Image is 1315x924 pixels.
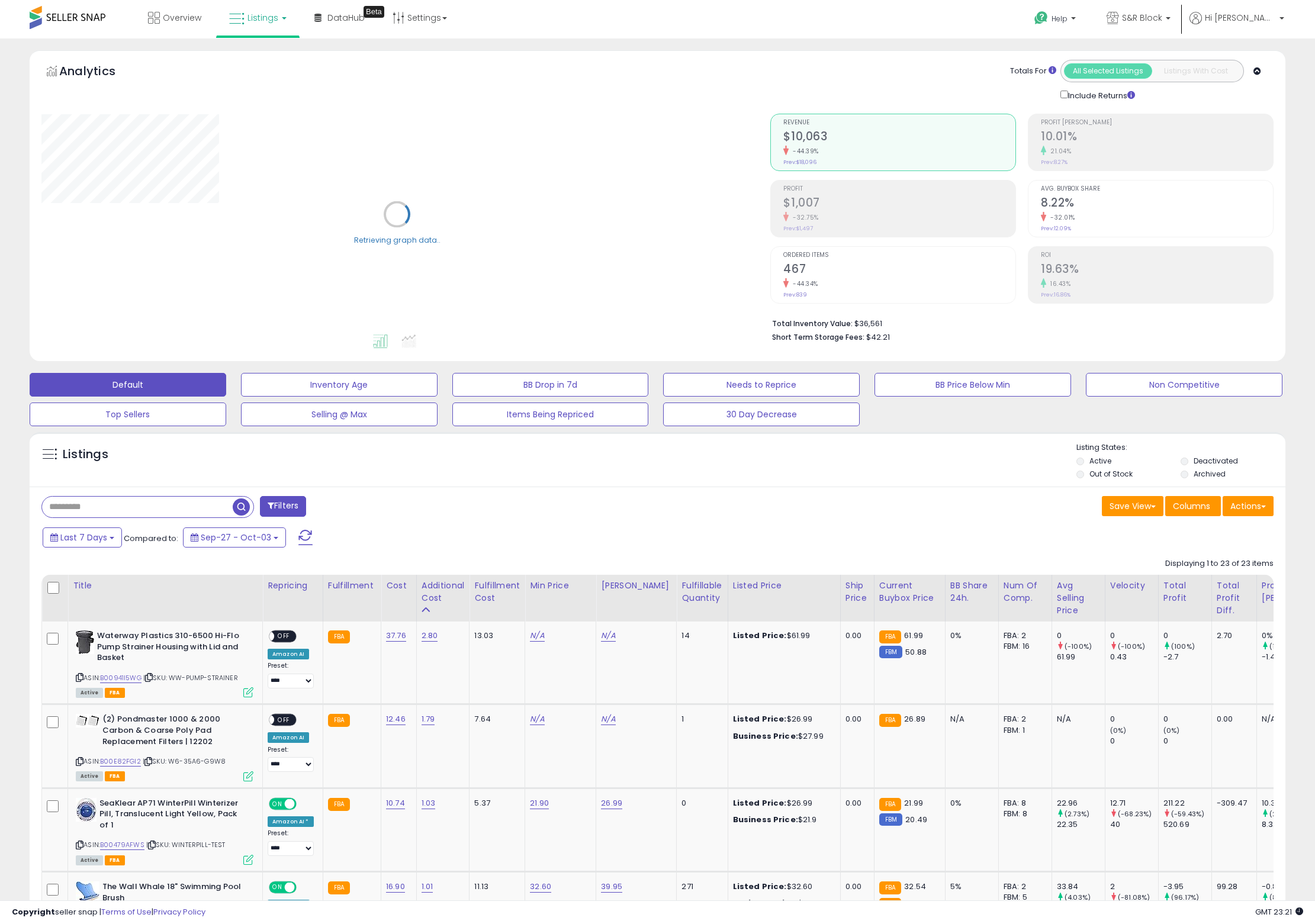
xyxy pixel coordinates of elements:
[879,714,901,727] small: FBA
[76,798,97,822] img: 51-E2st-m-L._SL40_.jpg
[153,906,205,917] a: Privacy Policy
[76,630,253,696] div: ASIN:
[268,816,314,827] div: Amazon AI *
[76,688,103,698] span: All listings currently available for purchase on Amazon
[1041,262,1273,278] h2: 19.63%
[1110,579,1153,592] div: Velocity
[201,532,271,543] span: Sep-27 - Oct-03
[1057,881,1105,892] div: 33.84
[1163,736,1211,746] div: 0
[1165,496,1221,516] button: Columns
[879,646,902,658] small: FBM
[247,12,278,24] span: Listings
[1122,12,1162,24] span: S&R Block
[12,907,205,918] div: seller snap | |
[422,579,465,604] div: Additional Cost
[97,630,241,667] b: Waterway Plastics 310-6500 Hi-Flo Pump Strainer Housing with Lid and Basket
[1004,809,1043,819] div: FBM: 8
[474,579,520,604] div: Fulfillment Cost
[783,130,1015,146] h2: $10,063
[1041,252,1273,259] span: ROI
[601,881,622,893] a: 39.95
[1163,726,1180,735] small: (0%)
[879,813,902,826] small: FBM
[530,579,591,592] div: Min Price
[105,688,125,698] span: FBA
[783,225,813,232] small: Prev: $1,497
[772,332,864,342] b: Short Term Storage Fees:
[1086,373,1282,397] button: Non Competitive
[241,403,438,426] button: Selling @ Max
[1004,641,1043,652] div: FBM: 16
[1165,558,1274,569] div: Displaying 1 to 23 of 23 items
[530,881,551,893] a: 32.60
[295,799,314,809] span: OFF
[1065,809,1089,819] small: (2.73%)
[1194,456,1238,466] label: Deactivated
[241,373,438,397] button: Inventory Age
[1064,63,1152,79] button: All Selected Listings
[1205,12,1276,24] span: Hi [PERSON_NAME]
[845,714,865,725] div: 0.00
[1217,579,1252,617] div: Total Profit Diff.
[733,713,787,725] b: Listed Price:
[1057,579,1100,617] div: Avg Selling Price
[327,12,365,24] span: DataHub
[1004,881,1043,892] div: FBA: 2
[1041,186,1273,192] span: Avg. Buybox Share
[789,147,819,156] small: -44.39%
[386,713,406,725] a: 12.46
[60,532,107,543] span: Last 7 Days
[1118,809,1152,819] small: (-68.23%)
[783,262,1015,278] h2: 467
[1110,630,1158,641] div: 0
[1163,630,1211,641] div: 0
[1110,819,1158,830] div: 40
[124,533,178,544] span: Compared to:
[43,527,122,548] button: Last 7 Days
[143,673,238,682] span: | SKU: WW-PUMP-STRAINER
[274,715,293,725] span: OFF
[733,730,798,742] b: Business Price:
[1025,2,1088,38] a: Help
[422,713,435,725] a: 1.79
[681,798,718,809] div: 0
[1110,726,1127,735] small: (0%)
[733,881,831,892] div: $32.60
[866,331,890,343] span: $42.21
[1065,893,1091,902] small: (4.03%)
[601,630,615,642] a: N/A
[1217,798,1248,809] div: -309.47
[1217,630,1248,641] div: 2.70
[268,649,309,659] div: Amazon AI
[845,579,869,604] div: Ship Price
[76,771,103,781] span: All listings currently available for purchase on Amazon
[1004,714,1043,725] div: FBA: 2
[1171,642,1195,651] small: (100%)
[879,630,901,643] small: FBA
[268,579,318,592] div: Repricing
[789,213,819,222] small: -32.75%
[422,630,438,642] a: 2.80
[1041,120,1273,126] span: Profit [PERSON_NAME]
[772,315,1265,330] li: $36,561
[1004,798,1043,809] div: FBA: 8
[268,746,314,772] div: Preset:
[1163,714,1211,725] div: 0
[63,446,108,463] h5: Listings
[1163,881,1211,892] div: -3.95
[681,579,722,604] div: Fulfillable Quantity
[1102,496,1163,516] button: Save View
[1217,881,1248,892] div: 99.28
[601,579,671,592] div: [PERSON_NAME]
[1041,159,1068,166] small: Prev: 8.27%
[270,799,285,809] span: ON
[1004,630,1043,641] div: FBA: 2
[1057,714,1096,725] div: N/A
[1052,14,1068,24] span: Help
[845,630,865,641] div: 0.00
[879,898,901,911] small: FBA
[1163,798,1211,809] div: 211.22
[1004,725,1043,736] div: FBM: 1
[905,814,927,825] span: 20.49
